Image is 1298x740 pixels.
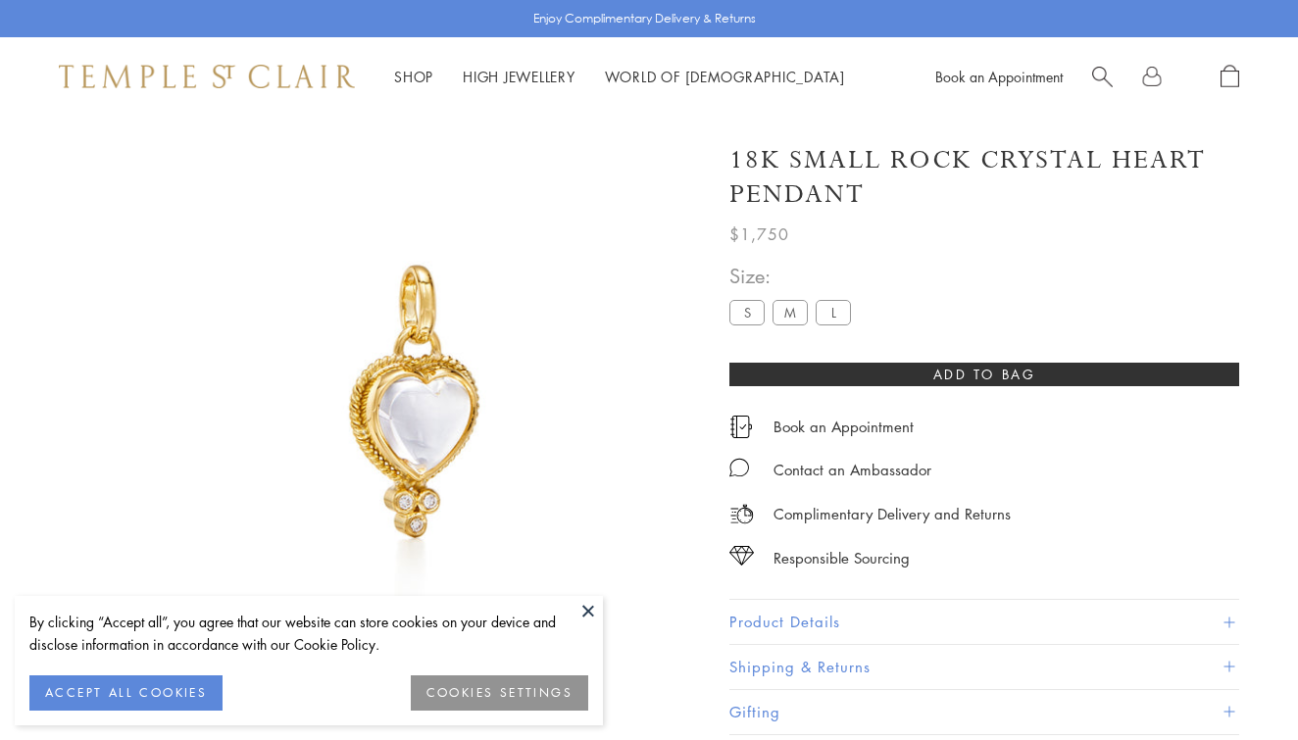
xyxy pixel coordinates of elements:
p: Enjoy Complimentary Delivery & Returns [533,9,756,28]
span: Add to bag [933,364,1036,385]
a: ShopShop [394,67,433,86]
label: L [816,300,851,324]
img: icon_delivery.svg [729,502,754,526]
img: P55140-BRDIGR10 [127,116,700,688]
button: Gifting [729,690,1239,734]
label: M [773,300,808,324]
a: Book an Appointment [935,67,1063,86]
a: Search [1092,65,1113,89]
div: Responsible Sourcing [774,546,910,570]
img: Temple St. Clair [59,65,355,88]
button: Add to bag [729,363,1239,386]
a: Open Shopping Bag [1221,65,1239,89]
img: MessageIcon-01_2.svg [729,458,749,477]
div: By clicking “Accept all”, you agree that our website can store cookies on your device and disclos... [29,611,588,656]
nav: Main navigation [394,65,845,89]
span: Size: [729,260,859,292]
img: icon_appointment.svg [729,416,753,438]
p: Complimentary Delivery and Returns [774,502,1011,526]
button: Shipping & Returns [729,645,1239,689]
label: S [729,300,765,324]
a: High JewelleryHigh Jewellery [463,67,575,86]
img: icon_sourcing.svg [729,546,754,566]
a: World of [DEMOGRAPHIC_DATA]World of [DEMOGRAPHIC_DATA] [605,67,845,86]
h1: 18K Small Rock Crystal Heart Pendant [729,143,1239,212]
span: $1,750 [729,222,789,247]
button: ACCEPT ALL COOKIES [29,675,223,711]
button: Product Details [729,600,1239,644]
div: Contact an Ambassador [774,458,931,482]
a: Book an Appointment [774,416,914,437]
button: COOKIES SETTINGS [411,675,588,711]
